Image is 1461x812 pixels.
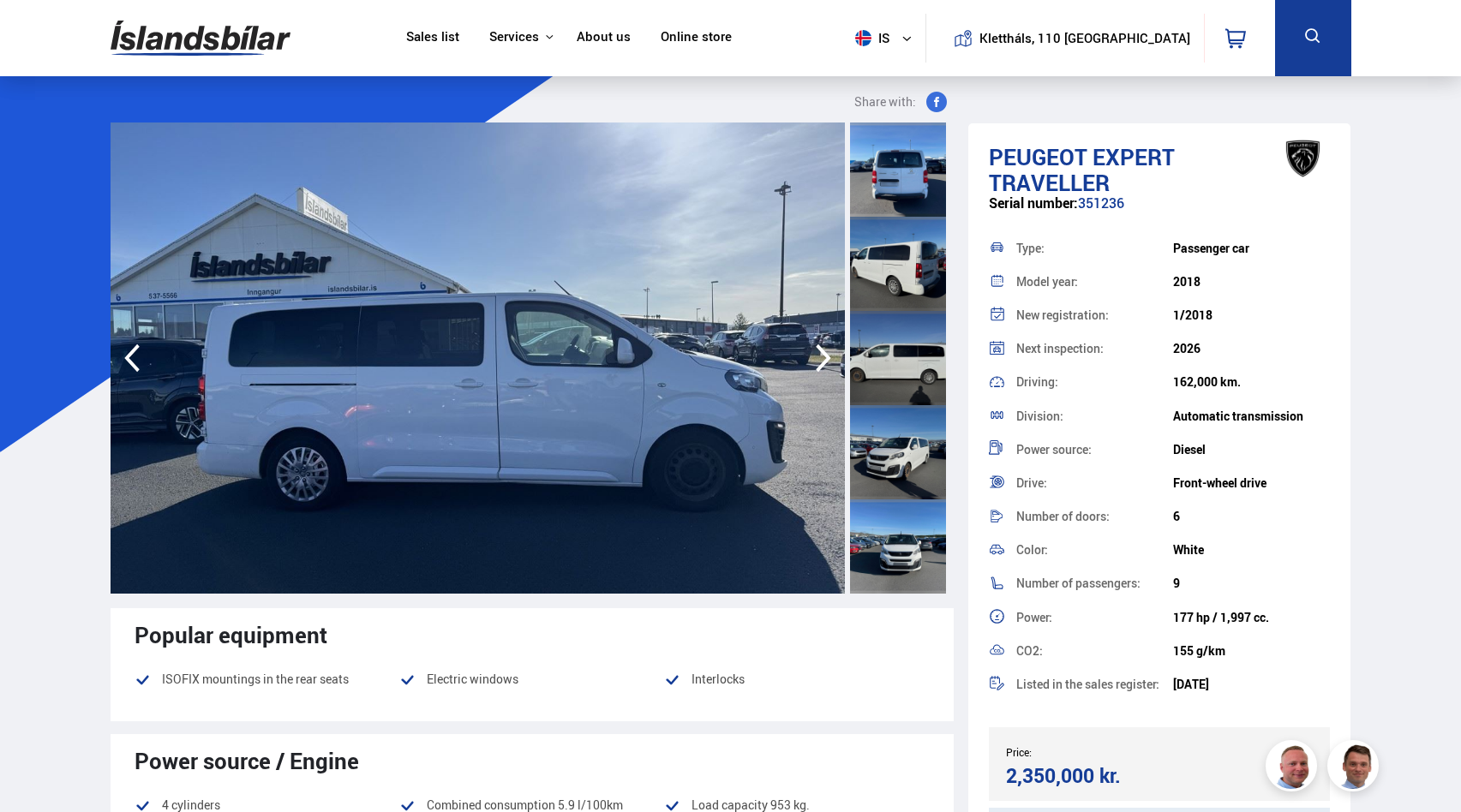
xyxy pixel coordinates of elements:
font: Serial number: [989,194,1078,212]
img: brand logo [1269,132,1338,185]
font: 9 [1173,575,1180,591]
font: is [878,29,889,46]
font: Number of doors: [1016,508,1110,524]
font: 177 hp / 1,997 cc. [1173,609,1269,625]
font: Next inspection: [1016,340,1104,356]
font: Power source / Engine [135,745,359,776]
a: Online store [661,29,732,47]
font: Drive: [1016,475,1047,491]
img: siFngHWaQ9KaOqBr.png [1268,743,1320,794]
font: Division: [1016,408,1063,424]
font: Sales list [406,27,459,45]
button: Share with: [847,92,954,112]
font: Passenger car [1173,240,1249,256]
font: Popular equipment [135,619,327,650]
font: 351236 [1078,194,1124,212]
font: Driving: [1016,373,1058,390]
img: G0Ugv5HjCgRt.svg [111,10,290,66]
font: Electric windows [427,671,518,687]
font: ISOFIX mountings in the rear seats [162,671,349,687]
button: Open LiveChat chat interface [14,7,65,58]
font: Diesel [1173,441,1206,457]
font: Price: [1006,745,1032,759]
img: 3645436.jpeg [111,122,845,594]
font: New registration: [1016,307,1109,323]
img: svg+xml;base64,PHN2ZyB4bWxucz0iaHR0cDovL3d3dy53My5vcmcvMjAwMC9zdmciIHdpZHRoPSI1MTIiIGhlaWdodD0iNT... [855,30,871,46]
font: 6 [1173,508,1180,524]
font: Listed in the sales register: [1016,676,1159,692]
font: Automatic transmission [1173,408,1303,424]
button: Services [489,29,539,45]
font: 155 g/km [1173,642,1225,659]
font: 2018 [1173,273,1201,290]
font: Type: [1016,240,1045,256]
font: About us [577,27,631,45]
font: 162,000 km. [1173,373,1241,390]
a: Sales list [406,29,459,47]
font: [DATE] [1173,676,1209,692]
button: Klettháls, 110 [GEOGRAPHIC_DATA] [985,31,1183,45]
font: Klettháls, 110 [GEOGRAPHIC_DATA] [979,29,1190,46]
font: Online store [661,27,732,45]
font: 2026 [1173,340,1201,356]
font: Expert TRAVELLER [989,141,1175,198]
font: Services [489,27,539,45]
font: Number of passengers: [1016,575,1141,591]
font: Interlocks [692,671,745,687]
font: 2,350,000 kr. [1006,762,1121,789]
font: Share with: [854,93,916,110]
font: Power source: [1016,441,1092,457]
font: Color: [1016,541,1048,558]
font: 1/2018 [1173,307,1213,323]
font: White [1173,541,1204,558]
a: About us [577,29,631,47]
font: Model year: [1016,273,1078,290]
a: Klettháls, 110 [GEOGRAPHIC_DATA] [940,14,1190,63]
button: is [848,13,925,63]
font: Front-wheel drive [1173,475,1266,491]
img: FbJEzSuNWCJXmdc-.webp [1330,743,1381,794]
font: CO2: [1016,642,1043,659]
font: Peugeot [989,141,1087,172]
font: Power: [1016,609,1052,625]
